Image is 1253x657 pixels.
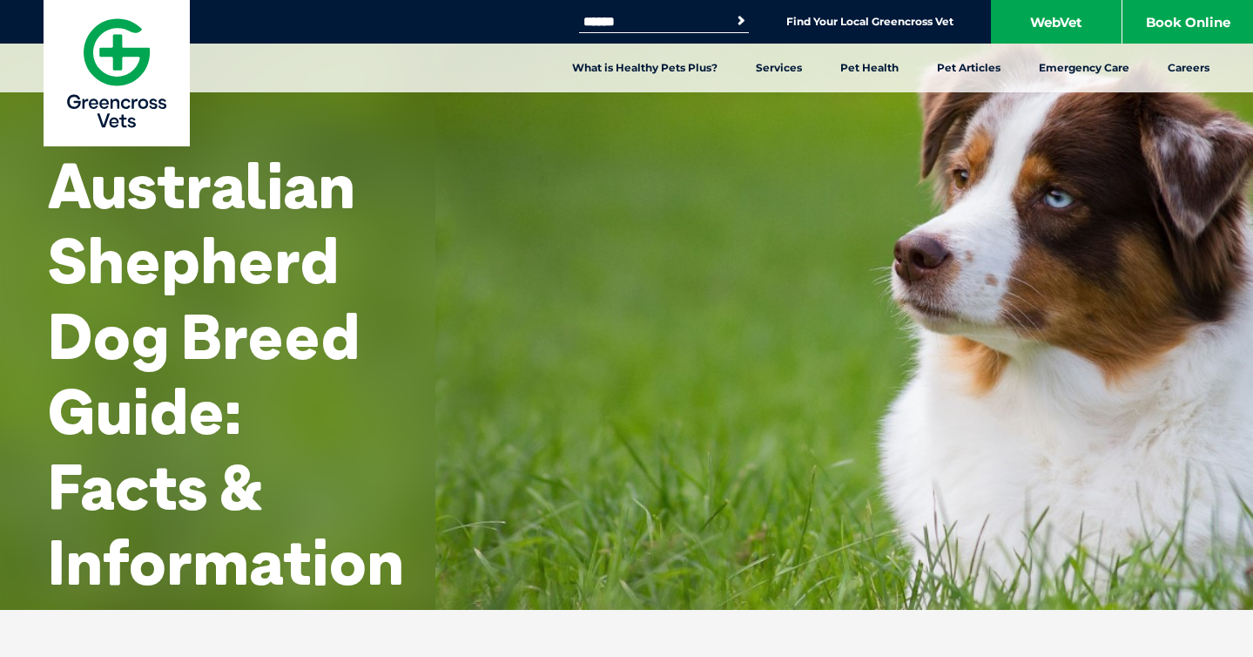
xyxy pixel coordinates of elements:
[732,12,750,30] button: Search
[786,15,953,29] a: Find Your Local Greencross Vet
[918,44,1020,92] a: Pet Articles
[1020,44,1149,92] a: Emergency Care
[821,44,918,92] a: Pet Health
[737,44,821,92] a: Services
[48,148,404,599] h1: Australian Shepherd Dog Breed Guide: Facts & Information
[553,44,737,92] a: What is Healthy Pets Plus?
[1149,44,1229,92] a: Careers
